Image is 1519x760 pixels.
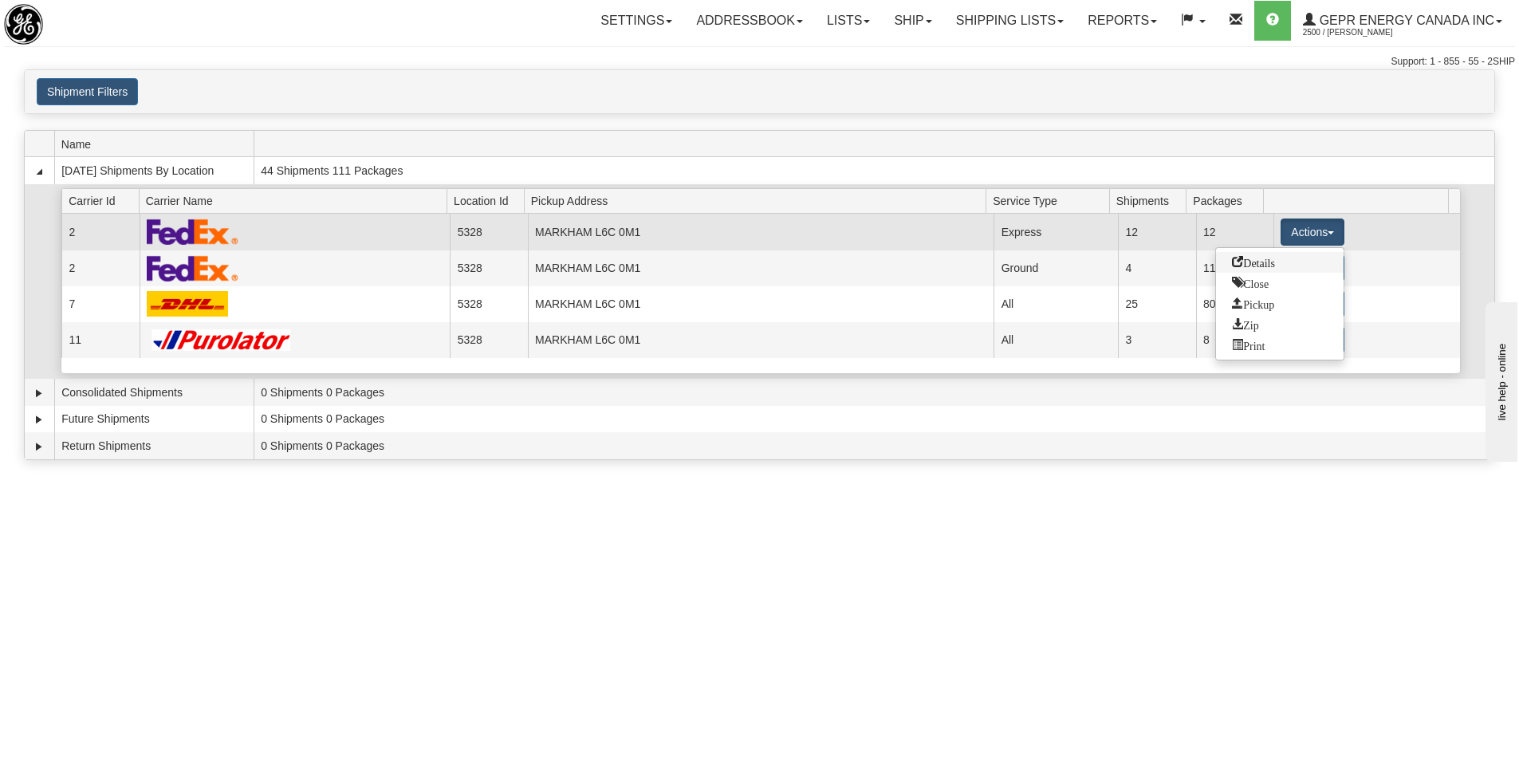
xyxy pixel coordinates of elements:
[993,188,1109,213] span: Service Type
[31,385,47,401] a: Expand
[450,322,527,358] td: 5328
[1232,318,1258,329] span: Zip
[528,214,994,250] td: MARKHAM L6C 0M1
[450,286,527,322] td: 5328
[31,439,47,455] a: Expand
[944,1,1076,41] a: Shipping lists
[994,286,1118,322] td: All
[61,286,139,322] td: 7
[531,188,986,213] span: Pickup Address
[147,219,238,245] img: FedEx
[1196,322,1273,358] td: 8
[4,4,43,45] img: logo2500.jpg
[450,250,527,286] td: 5328
[54,406,254,433] td: Future Shipments
[1216,252,1344,273] a: Go to Details view
[882,1,943,41] a: Ship
[1232,256,1275,267] span: Details
[1216,314,1344,335] a: Zip and Download All Shipping Documents
[54,157,254,184] td: [DATE] Shipments By Location
[1316,14,1494,27] span: GEPR Energy Canada Inc
[1118,250,1195,286] td: 4
[61,132,254,156] span: Name
[815,1,882,41] a: Lists
[528,322,994,358] td: MARKHAM L6C 0M1
[1216,335,1344,356] a: Print or Download All Shipping Documents in one file
[1216,273,1344,293] a: Close this group
[254,432,1494,459] td: 0 Shipments 0 Packages
[588,1,684,41] a: Settings
[61,214,139,250] td: 2
[254,379,1494,406] td: 0 Shipments 0 Packages
[994,214,1118,250] td: Express
[994,250,1118,286] td: Ground
[1232,277,1269,288] span: Close
[1116,188,1186,213] span: Shipments
[61,322,139,358] td: 11
[1196,214,1273,250] td: 12
[1482,298,1517,461] iframe: chat widget
[1232,339,1265,350] span: Print
[454,188,524,213] span: Location Id
[1076,1,1169,41] a: Reports
[1193,188,1263,213] span: Packages
[12,14,148,26] div: live help - online
[37,78,138,105] button: Shipment Filters
[1281,219,1344,246] button: Actions
[54,432,254,459] td: Return Shipments
[31,412,47,427] a: Expand
[528,286,994,322] td: MARKHAM L6C 0M1
[1196,286,1273,322] td: 80
[147,255,238,282] img: FedEx
[1118,322,1195,358] td: 3
[146,188,447,213] span: Carrier Name
[1232,297,1274,309] span: Pickup
[1303,25,1423,41] span: 2500 / [PERSON_NAME]
[450,214,527,250] td: 5328
[4,55,1515,69] div: Support: 1 - 855 - 55 - 2SHIP
[528,250,994,286] td: MARKHAM L6C 0M1
[684,1,815,41] a: Addressbook
[69,188,139,213] span: Carrier Id
[147,291,228,317] img: DHL_Worldwide
[1216,293,1344,314] a: Request a carrier pickup
[254,406,1494,433] td: 0 Shipments 0 Packages
[147,329,297,351] img: Purolator
[254,157,1494,184] td: 44 Shipments 111 Packages
[1118,214,1195,250] td: 12
[54,379,254,406] td: Consolidated Shipments
[994,322,1118,358] td: All
[31,163,47,179] a: Collapse
[61,250,139,286] td: 2
[1291,1,1514,41] a: GEPR Energy Canada Inc 2500 / [PERSON_NAME]
[1196,250,1273,286] td: 11
[1118,286,1195,322] td: 25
